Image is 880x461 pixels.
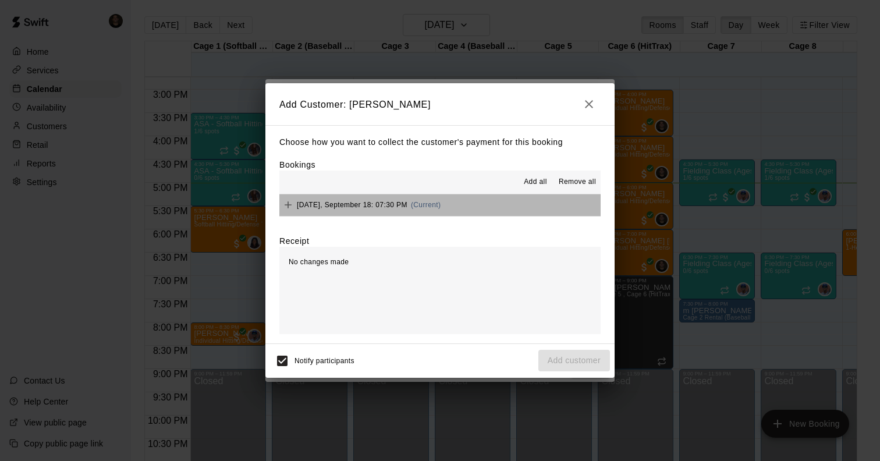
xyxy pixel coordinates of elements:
[279,235,309,247] label: Receipt
[297,201,407,209] span: [DATE], September 18: 07:30 PM
[279,200,297,209] span: Add
[524,176,547,188] span: Add all
[279,135,601,150] p: Choose how you want to collect the customer's payment for this booking
[554,173,601,192] button: Remove all
[411,201,441,209] span: (Current)
[294,357,354,365] span: Notify participants
[265,83,615,125] h2: Add Customer: [PERSON_NAME]
[517,173,554,192] button: Add all
[279,160,315,169] label: Bookings
[279,194,601,216] button: Add[DATE], September 18: 07:30 PM(Current)
[289,258,349,266] span: No changes made
[559,176,596,188] span: Remove all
